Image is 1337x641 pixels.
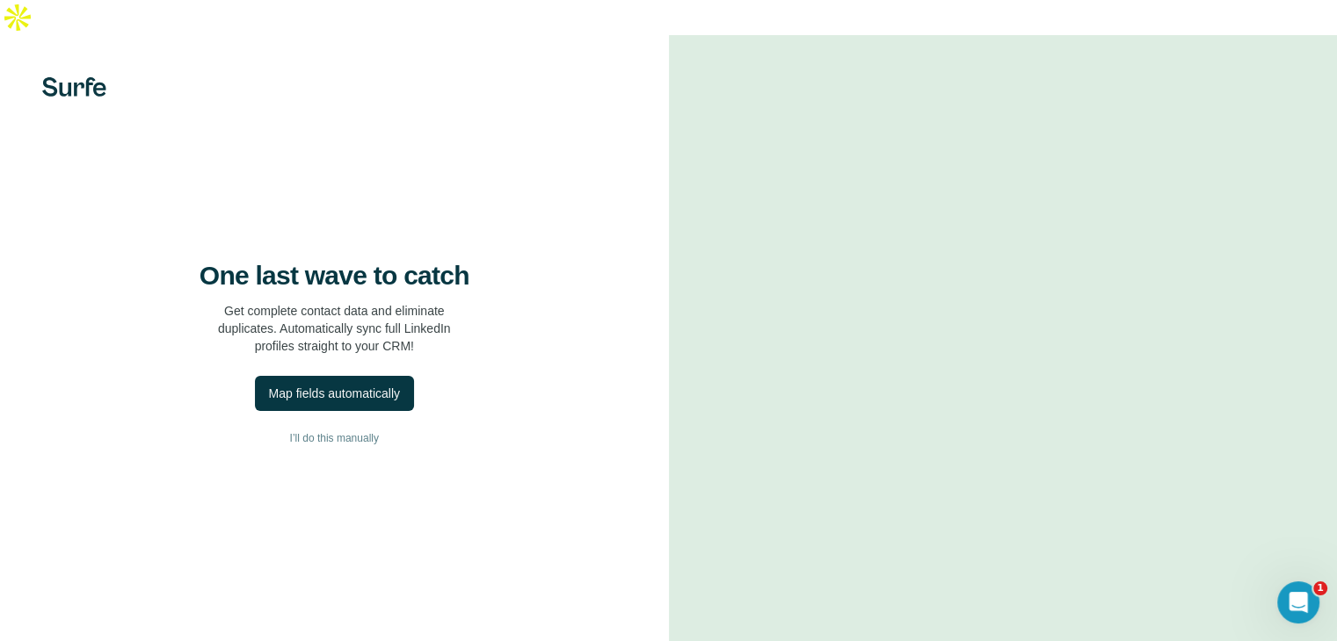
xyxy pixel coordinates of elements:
iframe: Intercom live chat [1277,581,1319,623]
p: Get complete contact data and eliminate duplicates. Automatically sync full LinkedIn profiles str... [218,302,451,355]
div: Map fields automatically [269,385,400,402]
button: I’ll do this manually [35,425,634,451]
h4: One last wave to catch [200,260,469,292]
button: Map fields automatically [255,376,414,411]
img: Surfe's logo [42,77,106,97]
span: I’ll do this manually [290,430,379,446]
span: 1 [1313,581,1327,595]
